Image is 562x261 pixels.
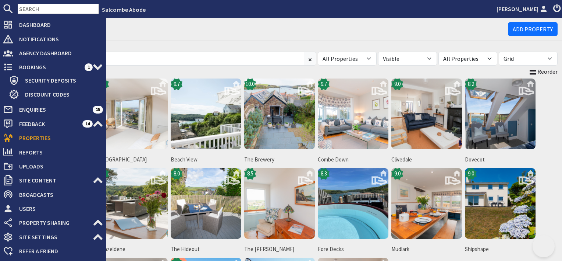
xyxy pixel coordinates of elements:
span: Broadcasts [13,189,103,201]
span: Shipshape [465,245,536,254]
a: Shipshape's icon9.0Shipshape [463,167,537,256]
span: 9.0 [394,80,401,88]
a: Reports [3,146,103,158]
span: Site Content [13,174,93,186]
a: The Brewery's icon10.0The Brewery [243,77,316,167]
a: Site Settings [3,231,103,243]
span: Clivedale [391,156,462,164]
img: The Hideout 's icon [171,168,241,239]
span: Refer a Friend [13,245,103,257]
img: The Brewery's icon [244,79,315,149]
img: Shipshape's icon [465,168,536,239]
span: 9.0 [394,170,401,178]
span: The [PERSON_NAME] [244,245,315,254]
input: SEARCH [18,4,99,14]
span: 8.2 [468,80,474,88]
span: Property Sharing [13,217,93,229]
a: The Holt's icon8.5The [PERSON_NAME] [243,167,316,256]
span: Fore Decks [318,245,388,254]
span: The Hideout [171,245,241,254]
span: Reports [13,146,103,158]
span: 8.3 [321,170,327,178]
a: Refer a Friend [3,245,103,257]
span: Dovecot [465,156,536,164]
iframe: Toggle Customer Support [533,235,555,257]
a: Enquiries 15 [3,104,103,115]
img: Beach View's icon [171,79,241,149]
img: Beacon House 's icon [97,79,168,149]
a: Beach View's icon9.7Beach View [169,77,243,167]
span: Agency Dashboard [13,47,103,59]
a: 5 Hazeldene's icon9.15 Hazeldene [96,167,169,256]
span: 9.7 [321,80,327,88]
a: Combe Down's icon9.7Combe Down [316,77,390,167]
a: Salcombe Abode [102,6,146,13]
span: Dashboard [13,19,103,31]
a: Security Deposits [9,74,103,86]
span: Discount Codes [19,88,103,100]
a: Users [3,203,103,215]
img: Fore Decks's icon [318,168,388,239]
span: 1 [85,63,93,71]
input: Search... [22,52,304,66]
a: Discount Codes [9,88,103,100]
span: 5 Hazeldene [97,245,168,254]
img: The Holt's icon [244,168,315,239]
a: Add Property [508,22,558,36]
span: Combe Down [318,156,388,164]
a: Bookings 1 [3,61,103,73]
span: 9.0 [468,170,474,178]
span: Beach View [171,156,241,164]
a: Feedback 14 [3,118,103,130]
a: Notifications [3,33,103,45]
a: Fore Decks's icon8.3Fore Decks [316,167,390,256]
span: Users [13,203,103,215]
a: Agency Dashboard [3,47,103,59]
a: Property Sharing [3,217,103,229]
span: [GEOGRAPHIC_DATA] [97,156,168,164]
img: Mudlark's icon [391,168,462,239]
span: Bookings [13,61,85,73]
span: Feedback [13,118,82,130]
a: Reorder [529,67,558,77]
span: The Brewery [244,156,315,164]
img: 5 Hazeldene's icon [97,168,168,239]
a: Site Content [3,174,103,186]
a: Clivedale 's icon9.0Clivedale [390,77,463,167]
span: 8.5 [247,170,253,178]
span: Enquiries [13,104,93,115]
span: 10.0 [246,80,255,88]
span: 9.7 [174,80,180,88]
span: 14 [82,120,93,128]
span: Site Settings [13,231,93,243]
span: Properties [13,132,103,144]
img: Combe Down's icon [318,79,388,149]
span: Mudlark [391,245,462,254]
a: Beacon House 's icon9.7[GEOGRAPHIC_DATA] [96,77,169,167]
span: Notifications [13,33,103,45]
a: Dashboard [3,19,103,31]
a: Dovecot's icon8.2Dovecot [463,77,537,167]
span: 15 [93,106,103,113]
span: 8.0 [174,170,180,178]
a: [PERSON_NAME] [497,4,549,13]
a: Properties [3,132,103,144]
a: Broadcasts [3,189,103,201]
img: Dovecot's icon [465,79,536,149]
a: Uploads [3,160,103,172]
span: Security Deposits [19,74,103,86]
img: Clivedale 's icon [391,79,462,149]
a: The Hideout 's icon8.0The Hideout [169,167,243,256]
a: Mudlark's icon9.0Mudlark [390,167,463,256]
span: Uploads [13,160,103,172]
